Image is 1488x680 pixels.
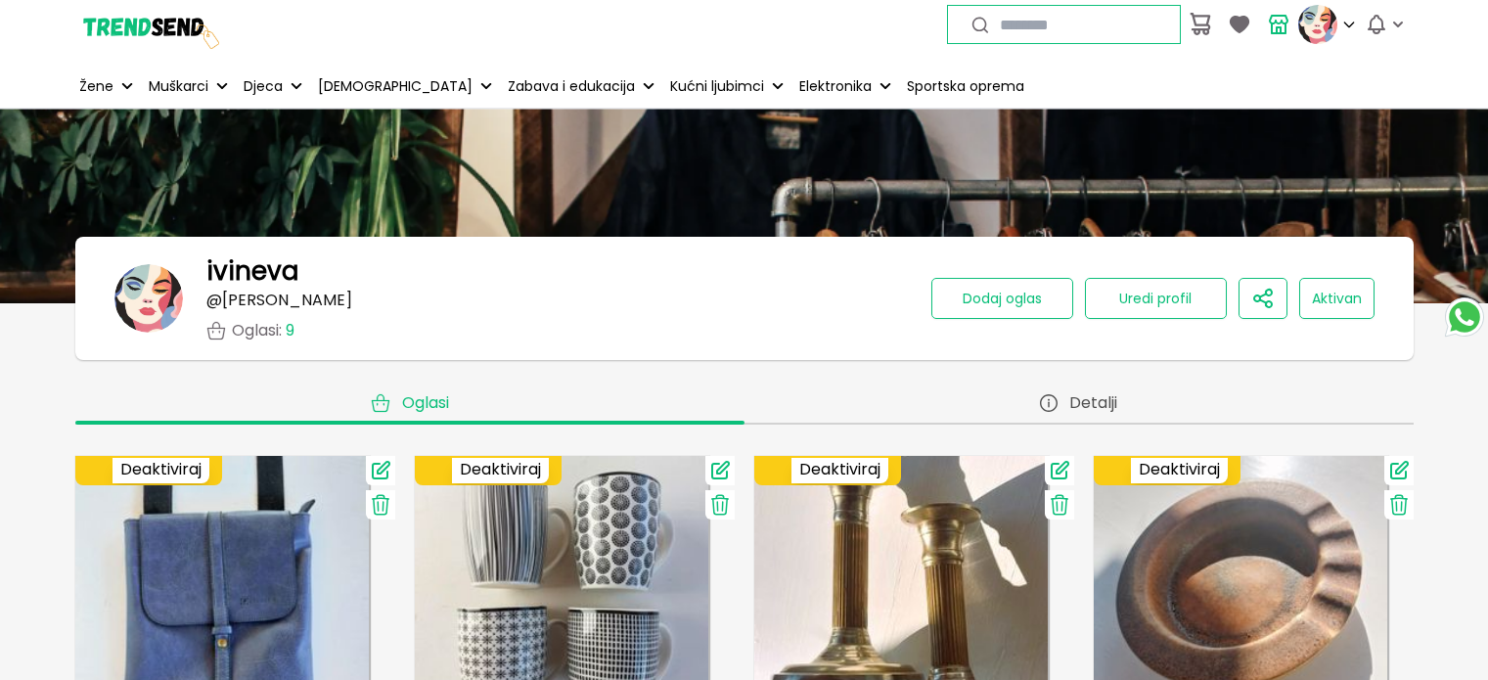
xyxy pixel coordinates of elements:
[508,76,635,97] p: Zabava i edukacija
[931,278,1073,319] button: Dodaj oglas
[1085,278,1227,319] button: Uredi profil
[1298,5,1337,44] img: profile picture
[963,289,1042,308] span: Dodaj oglas
[79,76,113,97] p: Žene
[314,65,496,108] button: [DEMOGRAPHIC_DATA]
[206,292,352,309] p: @ [PERSON_NAME]
[206,256,298,286] h1: ivineva
[666,65,788,108] button: Kućni ljubimci
[1299,278,1375,319] button: Aktivan
[286,319,294,341] span: 9
[232,322,294,340] p: Oglasi :
[114,264,183,333] img: banner
[149,76,208,97] p: Muškarci
[903,65,1028,108] a: Sportska oprema
[670,76,764,97] p: Kućni ljubimci
[244,76,283,97] p: Djeca
[402,393,449,413] span: Oglasi
[795,65,895,108] button: Elektronika
[504,65,658,108] button: Zabava i edukacija
[145,65,232,108] button: Muškarci
[240,65,306,108] button: Djeca
[799,76,872,97] p: Elektronika
[318,76,473,97] p: [DEMOGRAPHIC_DATA]
[1069,393,1117,413] span: Detalji
[75,65,137,108] button: Žene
